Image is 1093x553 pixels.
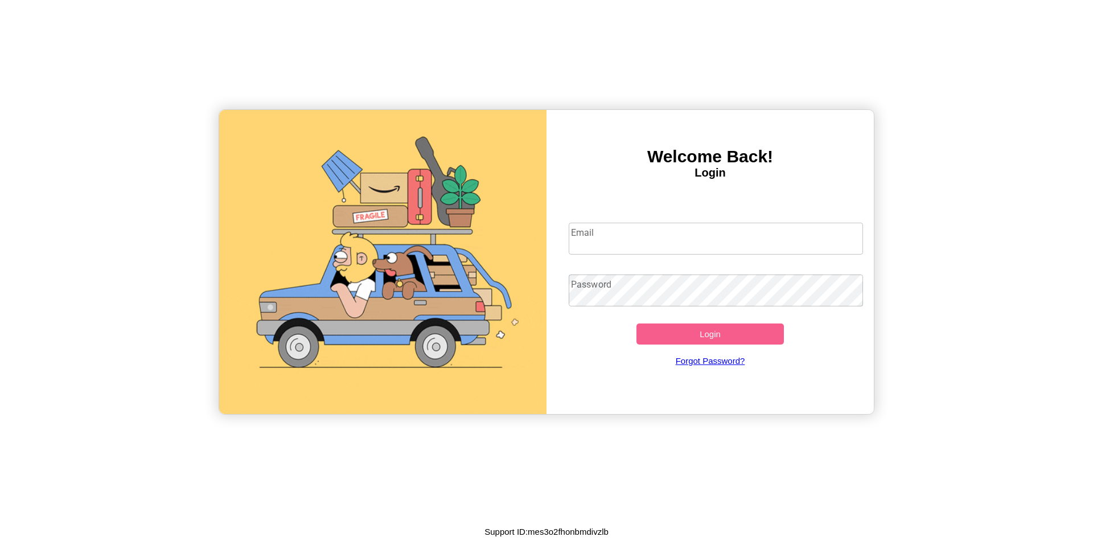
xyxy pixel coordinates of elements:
button: Login [636,323,784,345]
h3: Welcome Back! [546,147,874,166]
img: gif [219,110,546,414]
p: Support ID: mes3o2fhonbmdivzlb [484,524,609,539]
a: Forgot Password? [563,345,858,377]
h4: Login [546,166,874,179]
